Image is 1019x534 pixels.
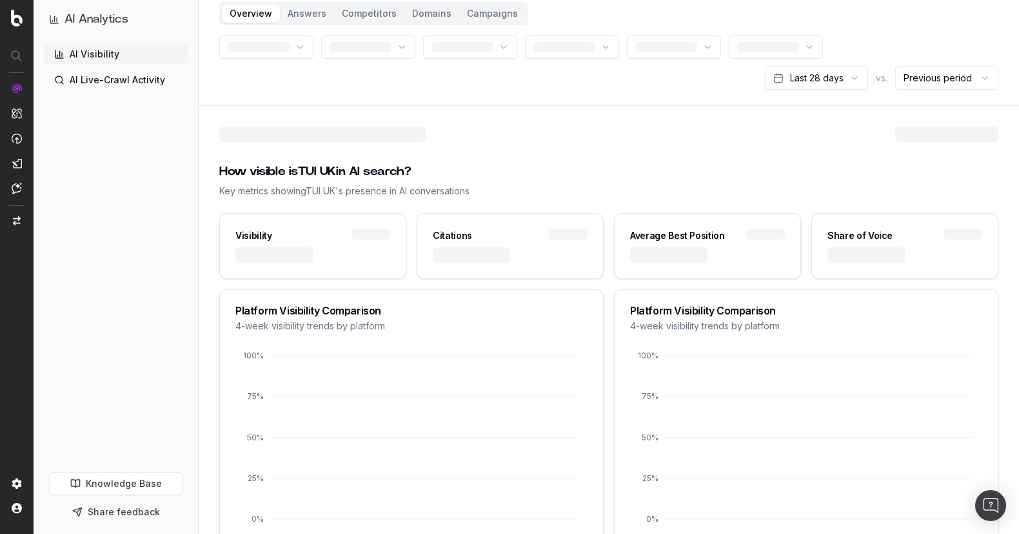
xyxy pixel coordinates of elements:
div: Average Best Position [630,229,725,242]
button: Share feedback [49,500,183,524]
tspan: 50% [247,433,264,442]
a: AI Live-Crawl Activity [44,70,188,90]
button: Competitors [334,5,404,23]
img: Botify logo [11,10,23,26]
img: Setting [12,478,22,489]
div: Visibility [235,229,272,242]
div: 4-week visibility trends by platform [630,320,982,333]
button: Domains [404,5,459,23]
tspan: 25% [642,473,658,483]
tspan: 100% [243,351,264,360]
tspan: 100% [638,351,658,360]
div: Citations [433,229,472,242]
div: 4-week visibility trends by platform [235,320,588,333]
div: Platform Visibility Comparison [235,305,588,316]
a: AI Visibility [44,44,188,65]
div: Platform Visibility Comparison [630,305,982,316]
button: AI Analytics [49,10,183,28]
tspan: 75% [247,392,264,402]
div: How visible is TUI UK in AI search? [219,163,998,181]
span: vs. [876,72,887,85]
button: Answers [280,5,334,23]
button: Campaigns [459,5,526,23]
img: Studio [12,158,22,169]
h1: AI Analytics [64,10,128,28]
tspan: 25% [248,473,264,483]
div: Key metrics showing TUI UK 's presence in AI conversations [219,185,998,198]
div: Open Intercom Messenger [975,490,1006,521]
img: Switch project [13,216,21,225]
button: Overview [222,5,280,23]
a: Knowledge Base [49,472,183,495]
img: Activation [12,133,22,144]
img: My account [12,503,22,513]
tspan: 50% [642,433,658,442]
tspan: 0% [646,514,658,524]
tspan: 75% [642,392,658,402]
img: Analytics [12,83,22,94]
div: Share of Voice [827,229,893,242]
img: Intelligence [12,108,22,119]
img: Assist [12,183,22,194]
tspan: 0% [252,514,264,524]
